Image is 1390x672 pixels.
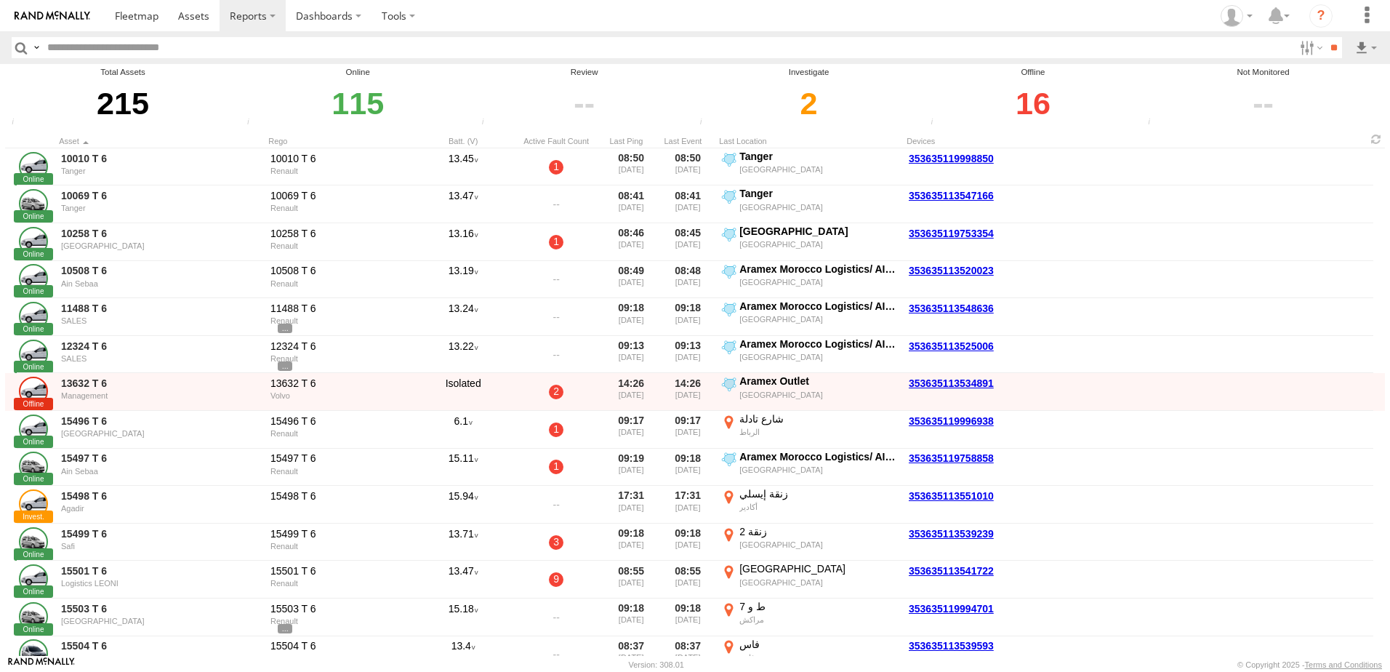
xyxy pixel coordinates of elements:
[719,300,901,335] label: Click to View Event Location
[7,118,29,129] div: Total number of Enabled and Paused Assets
[549,423,563,437] a: 1
[419,136,507,146] div: Batt. (V)
[606,263,656,297] div: 08:49 [DATE]
[19,377,48,406] a: Click to View Asset Details
[19,189,48,218] a: Click to View Asset Details
[662,187,713,222] div: 08:41 [DATE]
[909,452,994,464] a: 353635119758858
[278,624,292,633] span: View Asset Details to show all tags
[606,525,656,560] div: 09:18 [DATE]
[909,227,1108,240] a: 353635119753354
[549,460,563,474] a: 1
[61,167,260,175] div: Tanger
[61,415,260,428] a: 15496 T 6
[909,152,1108,165] a: 353635119998850
[739,525,899,538] div: زنقة 2
[909,528,994,540] a: 353635113539239
[909,189,1108,202] a: 353635113547166
[270,655,411,663] div: Renault
[19,340,48,369] a: Click to View Asset Details
[1367,132,1385,146] span: Refresh
[739,390,899,400] div: [GEOGRAPHIC_DATA]
[61,241,260,250] div: [GEOGRAPHIC_DATA]
[270,452,411,465] div: 15497 T 6
[662,150,713,185] div: 08:50 [DATE]
[719,487,901,522] label: Click to View Event Location
[739,150,899,163] div: Tanger
[61,264,260,277] a: 10508 T 6
[739,337,899,351] div: Aramex Morocco Logistics/ AIn Sebaa
[909,303,994,314] a: 353635113548636
[31,37,42,58] label: Search Query
[719,263,901,297] label: Click to View Event Location
[270,489,411,503] div: 15498 T 6
[270,227,411,240] div: 10258 T 6
[61,227,260,240] a: 10258 T 6
[243,66,473,79] div: Online
[739,427,899,437] div: الرباط
[270,527,411,540] div: 15499 T 6
[61,617,260,625] div: [GEOGRAPHIC_DATA]
[270,354,411,363] div: Renault
[662,337,713,372] div: 09:13 [DATE]
[1144,66,1383,79] div: Not Monitored
[270,617,411,625] div: Renault
[419,525,507,560] div: 13.71
[606,450,656,485] div: 09:19 [DATE]
[270,302,411,315] div: 11488 T 6
[419,487,507,522] div: 15.94
[606,187,656,222] div: 08:41 [DATE]
[606,150,656,185] div: 08:50 [DATE]
[478,118,499,129] div: Assets that have not communicated at least once with the server in the last 6hrs
[739,225,899,238] div: [GEOGRAPHIC_DATA]
[278,324,292,333] span: View Asset Details to show all tags
[739,487,899,500] div: زنقة إيسلي
[270,415,411,428] div: 15496 T 6
[419,263,507,297] div: 13.19
[606,337,656,372] div: 09:13 [DATE]
[61,564,260,577] a: 15501 T 6
[419,562,507,597] div: 13.47
[909,640,994,652] a: 353635113539593
[19,227,48,256] a: Click to View Asset Details
[719,450,901,485] label: Click to View Event Location
[739,202,899,212] div: [GEOGRAPHIC_DATA]
[662,525,713,560] div: 09:18 [DATE]
[61,504,260,513] div: Agadir
[19,527,48,556] a: Click to View Asset Details
[739,239,899,249] div: [GEOGRAPHIC_DATA]
[606,225,656,260] div: 08:46 [DATE]
[629,660,684,669] div: Version: 308.01
[270,167,411,175] div: Renault
[739,502,899,512] div: أكادير
[243,118,265,129] div: Number of assets that have communicated at least once in the last 6hrs
[270,542,411,551] div: Renault
[662,600,713,635] div: 09:18 [DATE]
[19,152,48,181] a: Click to View Asset Details
[270,391,411,400] div: Volvo
[1294,37,1325,58] label: Search Filter Options
[606,412,656,447] div: 09:17 [DATE]
[606,300,656,335] div: 09:18 [DATE]
[606,487,656,522] div: 17:31 [DATE]
[739,277,899,287] div: [GEOGRAPHIC_DATA]
[61,189,260,202] a: 10069 T 6
[909,565,994,577] a: 353635113541722
[19,602,48,631] a: Click to View Asset Details
[739,465,899,475] div: [GEOGRAPHIC_DATA]
[270,316,411,325] div: Renault
[739,652,899,663] div: فاس
[61,639,260,652] a: 15504 T 6
[19,302,48,331] a: Click to View Asset Details
[909,415,994,427] a: 353635119996938
[662,562,713,597] div: 08:55 [DATE]
[61,204,260,212] div: Tanger
[15,11,90,21] img: rand-logo.svg
[61,655,260,663] div: Fes
[61,542,260,551] div: Safi
[662,450,713,485] div: 09:18 [DATE]
[270,579,411,588] div: Renault
[739,615,899,625] div: مراكش
[1216,5,1258,27] div: Zaid Abu Manneh
[909,153,994,164] a: 353635119998850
